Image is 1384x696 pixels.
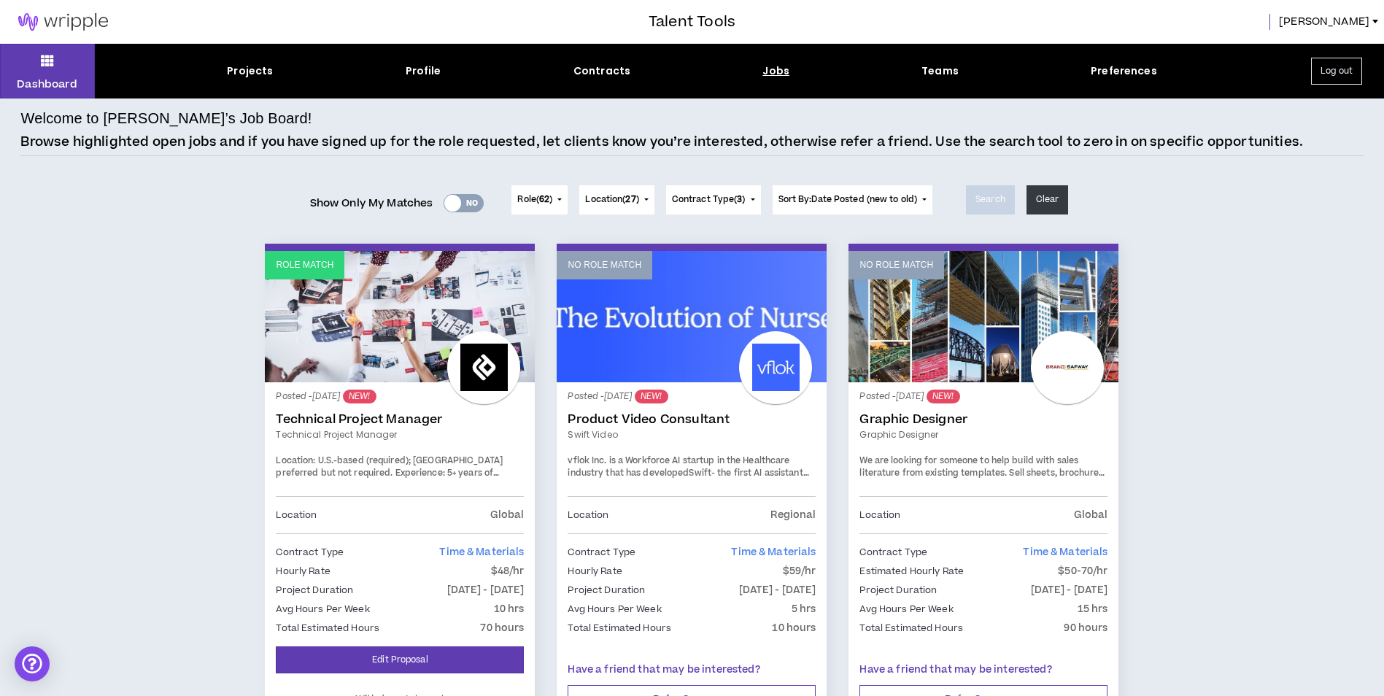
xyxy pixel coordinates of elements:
div: Teams [921,63,959,79]
p: Total Estimated Hours [276,620,379,636]
sup: NEW! [927,390,959,403]
p: Location [276,507,317,523]
span: Location ( ) [585,193,638,206]
p: [DATE] - [DATE] [447,582,525,598]
p: No Role Match [859,258,933,272]
h3: Talent Tools [649,11,735,33]
span: We are looking for someone to help build with sales literature from existing templates. Sell shee... [859,455,1107,506]
span: 62 [539,193,549,206]
p: [DATE] - [DATE] [1031,582,1108,598]
p: 10 hrs [494,601,525,617]
h4: Welcome to [PERSON_NAME]’s Job Board! [20,107,312,129]
p: Posted - [DATE] [276,390,524,403]
p: Have a friend that may be interested? [568,662,816,678]
p: Location [568,507,608,523]
p: Role Match [276,258,333,272]
a: Role Match [265,251,535,382]
span: Show Only My Matches [310,193,433,214]
span: [PERSON_NAME] [1279,14,1369,30]
div: Contracts [573,63,630,79]
span: Time & Materials [439,545,524,560]
button: Role(62) [511,185,568,214]
p: Global [1074,507,1108,523]
div: Open Intercom Messenger [15,646,50,681]
p: Hourly Rate [276,563,330,579]
p: No Role Match [568,258,641,272]
button: Contract Type(3) [666,185,761,214]
p: [DATE] - [DATE] [739,582,816,598]
button: Search [966,185,1015,214]
p: 90 hours [1064,620,1107,636]
p: Avg Hours Per Week [568,601,661,617]
a: Product Video Consultant [568,412,816,427]
p: 10 hours [772,620,816,636]
p: $48/hr [491,563,525,579]
p: Browse highlighted open jobs and if you have signed up for the role requested, let clients know y... [20,133,1303,152]
p: Posted - [DATE] [859,390,1107,403]
button: Location(27) [579,185,654,214]
div: Profile [406,63,441,79]
sup: NEW! [343,390,376,403]
span: Role ( ) [517,193,552,206]
span: Contract Type ( ) [672,193,746,206]
a: Swift [689,467,711,479]
a: Technical Project Manager [276,428,524,441]
p: Dashboard [17,77,77,92]
p: Project Duration [859,582,937,598]
button: Log out [1311,58,1362,85]
span: vflok Inc. is a Workforce AI startup in the Healthcare industry that has developed [568,455,789,480]
span: 27 [625,193,635,206]
p: $50-70/hr [1058,563,1107,579]
p: 70 hours [480,620,524,636]
a: Graphic Designer [859,428,1107,441]
p: Project Duration [276,582,353,598]
a: Edit Proposal [276,646,524,673]
p: Contract Type [859,544,927,560]
p: Avg Hours Per Week [276,601,369,617]
a: Swift video [568,428,816,441]
p: Posted - [DATE] [568,390,816,403]
a: No Role Match [848,251,1118,382]
div: Projects [227,63,273,79]
a: No Role Match [557,251,827,382]
span: Experience: [395,467,445,479]
p: Total Estimated Hours [568,620,671,636]
p: 15 hrs [1078,601,1108,617]
span: U.S.-based (required); [GEOGRAPHIC_DATA] preferred but not required. [276,455,503,480]
p: Location [859,507,900,523]
p: Regional [770,507,816,523]
span: Location: [276,455,315,467]
span: Time & Materials [1023,545,1107,560]
p: Hourly Rate [568,563,622,579]
p: Estimated Hourly Rate [859,563,964,579]
sup: NEW! [635,390,668,403]
span: 3 [737,193,742,206]
div: Preferences [1091,63,1157,79]
p: Have a friend that may be interested? [859,662,1107,678]
p: 5 hrs [792,601,816,617]
span: Sort By: Date Posted (new to old) [778,193,918,206]
p: Project Duration [568,582,645,598]
a: Graphic Designer [859,412,1107,427]
p: Contract Type [568,544,635,560]
p: $59/hr [783,563,816,579]
button: Sort By:Date Posted (new to old) [773,185,933,214]
p: Avg Hours Per Week [859,601,953,617]
p: Total Estimated Hours [859,620,963,636]
a: Technical Project Manager [276,412,524,427]
p: Global [490,507,525,523]
p: Contract Type [276,544,344,560]
button: Clear [1027,185,1069,214]
span: Time & Materials [731,545,816,560]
